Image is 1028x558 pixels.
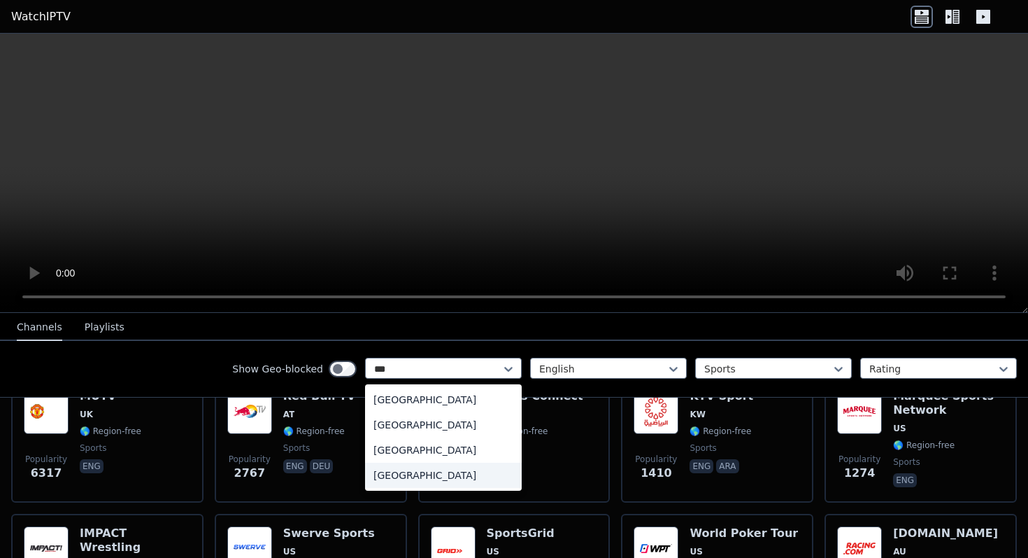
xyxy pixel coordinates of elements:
[283,546,296,557] span: US
[487,526,555,540] h6: SportsGrid
[365,387,522,412] div: [GEOGRAPHIC_DATA]
[635,454,677,465] span: Popularity
[837,389,882,434] img: Marquee Sports Network
[24,389,69,434] img: MUTV
[234,465,266,482] span: 2767
[283,409,295,420] span: AT
[690,409,706,420] span: KW
[31,465,62,482] span: 6317
[310,459,334,473] p: deu
[232,362,323,376] label: Show Geo-blocked
[80,409,93,420] span: UK
[838,454,880,465] span: Popularity
[487,546,499,557] span: US
[690,442,716,454] span: sports
[227,389,272,434] img: Red Bull TV
[17,314,62,341] button: Channels
[893,456,920,468] span: sports
[80,426,141,437] span: 🌎 Region-free
[690,426,751,437] span: 🌎 Region-free
[365,438,522,463] div: [GEOGRAPHIC_DATA]
[641,465,672,482] span: 1410
[365,412,522,438] div: [GEOGRAPHIC_DATA]
[893,423,906,434] span: US
[283,442,310,454] span: sports
[893,526,1000,540] h6: [DOMAIN_NAME]
[85,314,124,341] button: Playlists
[229,454,271,465] span: Popularity
[80,526,191,554] h6: IMPACT Wrestling
[283,459,307,473] p: eng
[690,526,798,540] h6: World Poker Tour
[716,459,738,473] p: ara
[283,526,375,540] h6: Swerve Sports
[690,546,702,557] span: US
[893,389,1004,417] h6: Marquee Sports Network
[844,465,876,482] span: 1274
[80,459,103,473] p: eng
[365,463,522,488] div: [GEOGRAPHIC_DATA]
[80,442,106,454] span: sports
[634,389,678,434] img: KTV Sport
[11,8,71,25] a: WatchIPTV
[893,546,906,557] span: AU
[893,473,917,487] p: eng
[283,426,345,437] span: 🌎 Region-free
[25,454,67,465] span: Popularity
[893,440,955,451] span: 🌎 Region-free
[690,459,713,473] p: eng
